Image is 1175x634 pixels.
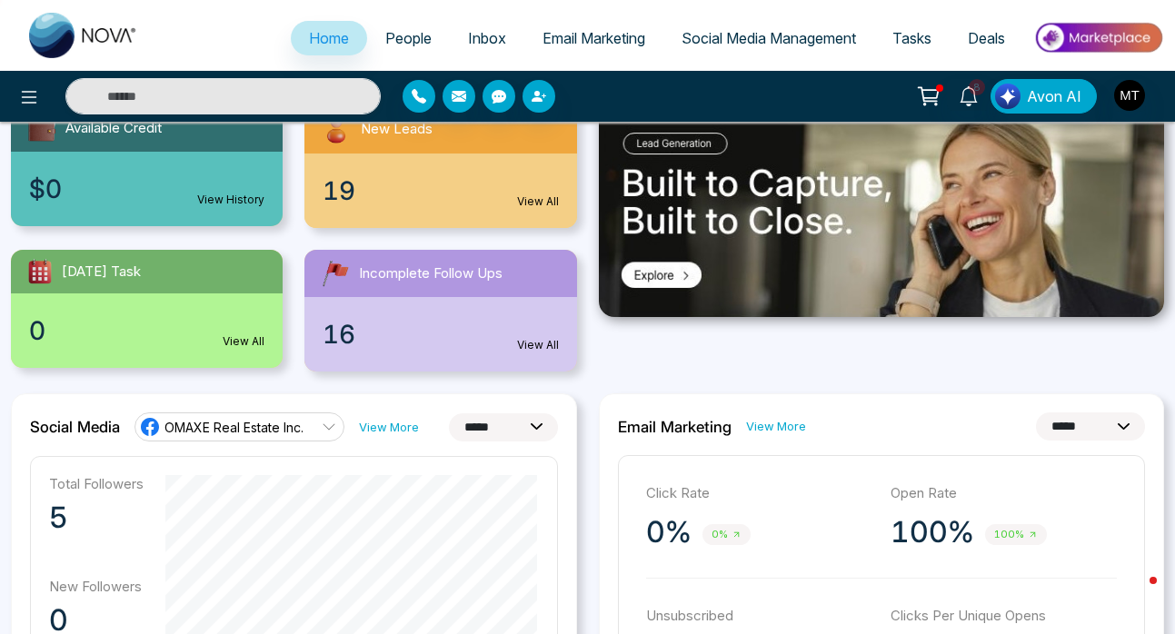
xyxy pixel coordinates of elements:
[646,514,692,550] p: 0%
[359,263,503,284] span: Incomplete Follow Ups
[646,483,872,504] p: Click Rate
[30,418,120,436] h2: Social Media
[29,312,45,350] span: 0
[361,119,433,140] span: New Leads
[197,192,264,208] a: View History
[49,500,144,536] p: 5
[62,262,141,282] span: [DATE] Task
[1032,17,1164,58] img: Market-place.gif
[618,418,732,436] h2: Email Marketing
[25,112,58,144] img: availableCredit.svg
[49,475,144,492] p: Total Followers
[309,29,349,47] span: Home
[517,193,559,210] a: View All
[892,29,931,47] span: Tasks
[891,514,974,550] p: 100%
[995,84,1021,109] img: Lead Flow
[543,29,645,47] span: Email Marketing
[359,419,419,436] a: View More
[367,21,450,55] a: People
[65,118,162,139] span: Available Credit
[223,333,264,350] a: View All
[29,13,138,58] img: Nova CRM Logo
[682,29,856,47] span: Social Media Management
[49,578,144,595] p: New Followers
[294,250,587,371] a: Incomplete Follow Ups16View All
[891,606,1117,627] p: Clicks Per Unique Opens
[663,21,874,55] a: Social Media Management
[950,21,1023,55] a: Deals
[294,104,587,228] a: New Leads19View All
[323,172,355,210] span: 19
[991,79,1097,114] button: Avon AI
[323,315,355,353] span: 16
[319,257,352,290] img: followUps.svg
[385,29,432,47] span: People
[599,104,1165,317] img: .
[468,29,506,47] span: Inbox
[1113,572,1157,616] iframe: Intercom live chat
[29,170,62,208] span: $0
[646,606,872,627] p: Unsubscribed
[1027,85,1081,107] span: Avon AI
[985,524,1047,545] span: 100%
[291,21,367,55] a: Home
[947,79,991,111] a: 8
[524,21,663,55] a: Email Marketing
[746,418,806,435] a: View More
[319,112,353,146] img: newLeads.svg
[969,79,985,95] span: 8
[1114,80,1145,111] img: User Avatar
[517,337,559,353] a: View All
[968,29,1005,47] span: Deals
[164,419,304,436] span: OMAXE Real Estate Inc.
[891,483,1117,504] p: Open Rate
[450,21,524,55] a: Inbox
[702,524,751,545] span: 0%
[25,257,55,286] img: todayTask.svg
[874,21,950,55] a: Tasks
